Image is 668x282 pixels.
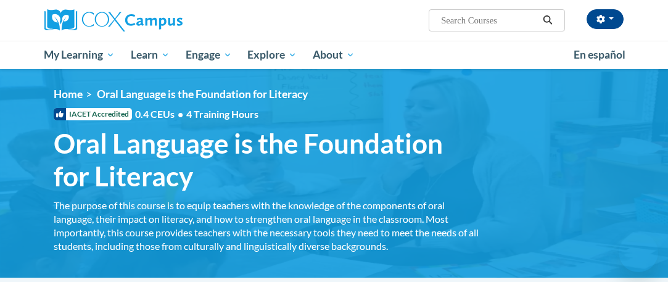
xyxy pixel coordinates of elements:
[54,127,479,193] span: Oral Language is the Foundation for Literacy
[178,108,183,120] span: •
[186,108,258,120] span: 4 Training Hours
[619,233,658,272] iframe: Button to launch messaging window
[36,41,123,69] a: My Learning
[186,48,232,62] span: Engage
[123,41,178,69] a: Learn
[239,41,305,69] a: Explore
[54,199,479,253] div: The purpose of this course is to equip teachers with the knowledge of the components of oral lang...
[35,41,633,69] div: Main menu
[313,48,355,62] span: About
[54,108,132,120] span: IACET Accredited
[566,42,633,68] a: En español
[44,9,183,31] img: Cox Campus
[178,41,240,69] a: Engage
[587,9,624,29] button: Account Settings
[54,88,83,101] a: Home
[44,48,115,62] span: My Learning
[440,13,538,28] input: Search Courses
[97,88,308,101] span: Oral Language is the Foundation for Literacy
[135,107,258,121] span: 0.4 CEUs
[305,41,363,69] a: About
[44,9,225,31] a: Cox Campus
[538,13,557,28] button: Search
[574,48,625,61] span: En español
[247,48,297,62] span: Explore
[131,48,170,62] span: Learn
